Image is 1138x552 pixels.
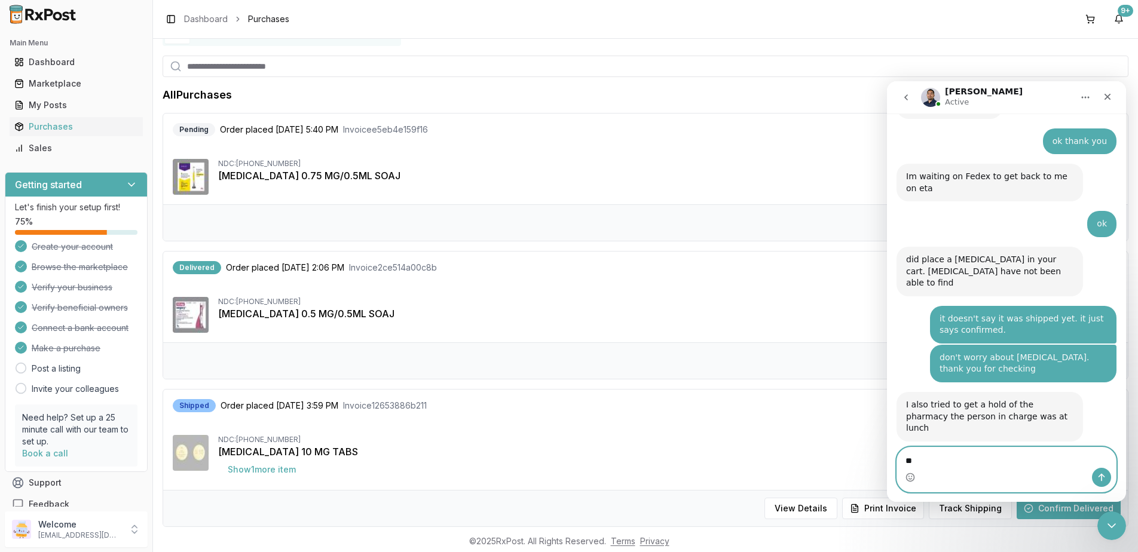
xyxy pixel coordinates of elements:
a: Dashboard [10,51,143,73]
button: Purchases [5,117,148,136]
button: View Details [764,498,837,519]
p: Welcome [38,519,121,530]
a: Marketplace [10,73,143,94]
span: Order placed [DATE] 2:06 PM [226,262,344,274]
h1: All Purchases [163,87,232,103]
a: Sales [10,137,143,159]
a: Dashboard [184,13,228,25]
button: Track Shipping [929,498,1012,519]
div: Shipped [173,399,216,412]
a: Purchases [10,116,143,137]
span: Verify your business [32,281,112,293]
div: [MEDICAL_DATA] 0.75 MG/0.5ML SOAJ [218,168,1118,183]
button: Print Invoice [842,498,924,519]
button: Feedback [5,493,148,515]
button: Confirm Delivered [1017,498,1121,519]
span: Invoice 12653886b211 [343,400,427,412]
a: Privacy [640,536,669,546]
span: Connect a bank account [32,322,129,334]
button: Sales [5,139,148,158]
img: Jardiance 10 MG TABS [173,435,209,471]
button: 9+ [1109,10,1128,29]
span: Purchases [248,13,289,25]
a: Invite your colleagues [32,383,119,395]
button: Marketplace [5,74,148,93]
button: Support [5,472,148,493]
div: Delivered [173,261,221,274]
span: Invoice e5eb4e159f16 [343,124,428,136]
div: My Posts [14,99,138,111]
img: RxPost Logo [5,5,81,24]
span: Invoice 2ce514a00c8b [349,262,437,274]
p: Need help? Set up a 25 minute call with our team to set up. [22,412,130,447]
h2: Main Menu [10,38,143,48]
button: Show1more item [218,459,305,480]
iframe: Intercom live chat [1097,511,1126,540]
h3: Getting started [15,177,82,192]
a: Terms [611,536,635,546]
div: Sales [14,142,138,154]
button: Dashboard [5,53,148,72]
span: Order placed [DATE] 3:59 PM [221,400,338,412]
div: 9+ [1118,5,1133,17]
div: [MEDICAL_DATA] 0.5 MG/0.5ML SOAJ [218,306,1118,321]
span: Browse the marketplace [32,261,128,273]
div: Pending [173,123,215,136]
a: My Posts [10,94,143,116]
div: NDC: [PHONE_NUMBER] [218,159,1118,168]
span: Order placed [DATE] 5:40 PM [220,124,338,136]
div: NDC: [PHONE_NUMBER] [218,435,1118,444]
img: User avatar [12,520,31,539]
nav: breadcrumb [184,13,289,25]
button: My Posts [5,96,148,115]
img: Trulicity 0.75 MG/0.5ML SOAJ [173,159,209,195]
span: Make a purchase [32,342,100,354]
a: Post a listing [32,363,81,375]
span: Create your account [32,241,113,253]
img: Wegovy 0.5 MG/0.5ML SOAJ [173,297,209,333]
div: Dashboard [14,56,138,68]
span: 75 % [15,216,33,228]
span: Verify beneficial owners [32,302,128,314]
a: Book a call [22,448,68,458]
div: NDC: [PHONE_NUMBER] [218,297,1118,306]
iframe: Intercom live chat [887,81,1126,502]
p: [EMAIL_ADDRESS][DOMAIN_NAME] [38,530,121,540]
div: Marketplace [14,78,138,90]
div: [MEDICAL_DATA] 10 MG TABS [218,444,1118,459]
span: Feedback [29,498,69,510]
p: Let's finish your setup first! [15,201,137,213]
div: Purchases [14,121,138,133]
